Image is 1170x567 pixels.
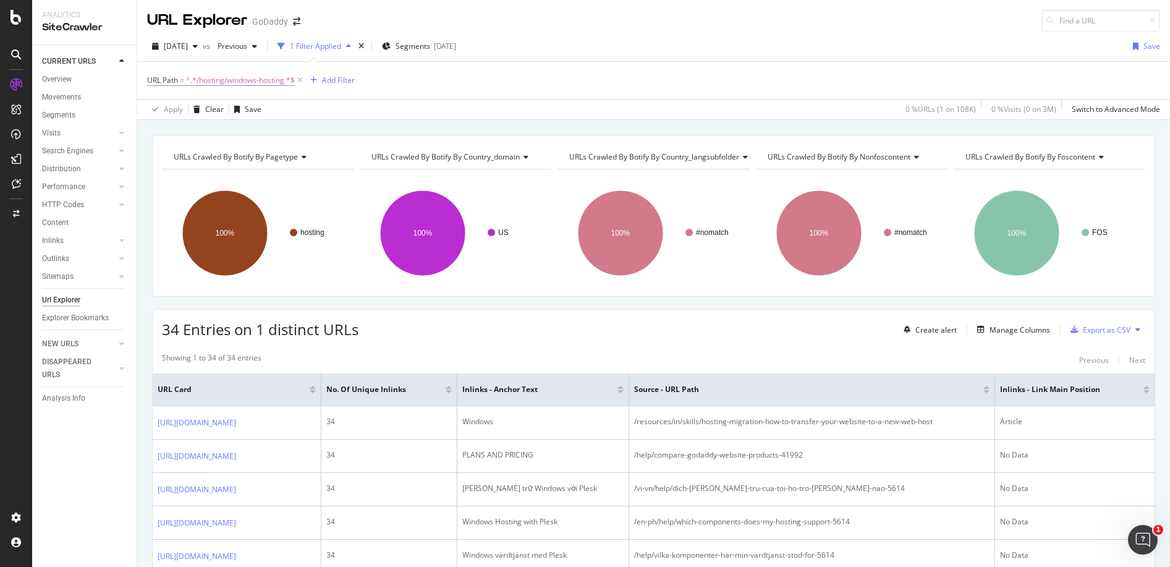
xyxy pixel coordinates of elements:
div: 34 [326,516,452,527]
text: FOS [1092,228,1108,237]
div: Analytics [42,10,127,20]
a: Performance [42,181,116,194]
div: [DATE] [434,41,456,51]
div: Manage Columns [990,325,1050,335]
div: Switch to Advanced Mode [1072,104,1160,114]
div: 34 [326,550,452,561]
button: Export as CSV [1066,320,1130,339]
div: No Data [1000,550,1150,561]
div: Save [245,104,261,114]
div: /help/vilka-komponenter-har-min-vardtjanst-stod-for-5614 [634,550,990,561]
button: Next [1129,352,1145,367]
svg: A chart. [360,179,551,287]
a: Overview [42,73,128,86]
h4: URLs Crawled By Botify By nonfoscontent [765,147,936,167]
input: Find a URL [1041,10,1160,32]
a: Sitemaps [42,270,116,283]
h4: URLs Crawled By Botify By country_langsubfolder [567,147,758,167]
text: 100% [216,229,235,237]
a: Search Engines [42,145,116,158]
div: /en-ph/help/which-components-does-my-hosting-support-5614 [634,516,990,527]
button: Previous [1079,352,1109,367]
button: Save [229,100,261,119]
a: Outlinks [42,252,116,265]
a: CURRENT URLS [42,55,116,68]
span: = [180,75,184,85]
text: #nomatch [894,228,927,237]
h4: URLs Crawled By Botify By country_domain [369,147,540,167]
div: 34 [326,416,452,427]
div: Content [42,216,69,229]
div: Windows Hosting with Plesk [462,516,624,527]
button: Apply [147,100,183,119]
div: PLANS AND PRICING [462,450,624,461]
div: Segments [42,109,75,122]
div: Showing 1 to 34 of 34 entries [162,352,261,367]
span: ^.*/hosting/windows-hosting.*$ [186,72,295,89]
text: 100% [413,229,433,237]
span: Segments [396,41,430,51]
a: Segments [42,109,128,122]
div: 34 [326,483,452,494]
button: Add Filter [305,73,355,88]
h4: URLs Crawled By Botify By foscontent [963,147,1134,167]
h4: URLs Crawled By Botify By pagetype [171,147,342,167]
button: Previous [213,36,262,56]
div: Previous [1079,355,1109,365]
div: /help/compare-godaddy-website-products-41992 [634,450,990,461]
svg: A chart. [557,179,749,287]
div: DISAPPEARED URLS [42,356,104,382]
a: [URL][DOMAIN_NAME] [158,550,236,563]
button: 1 Filter Applied [273,36,356,56]
svg: A chart. [756,179,947,287]
text: #nomatch [696,228,729,237]
span: URLs Crawled By Botify By foscontent [965,151,1095,162]
div: Movements [42,91,81,104]
div: Url Explorer [42,294,80,307]
text: hosting [300,228,324,237]
div: 0 % URLs ( 1 on 108K ) [905,104,976,114]
a: Content [42,216,128,229]
div: arrow-right-arrow-left [293,17,300,26]
div: Search Engines [42,145,93,158]
div: [PERSON_NAME] trữ Windows với Plesk [462,483,624,494]
div: Add Filter [322,75,355,85]
div: No Data [1000,516,1150,527]
span: URLs Crawled By Botify By nonfoscontent [768,151,910,162]
a: Url Explorer [42,294,128,307]
a: Distribution [42,163,116,176]
div: 34 [326,450,452,461]
div: Visits [42,127,61,140]
span: 1 [1153,525,1163,535]
a: [URL][DOMAIN_NAME] [158,450,236,463]
span: Source - URL Path [634,384,965,395]
div: /resources/in/skills/hosting-migration-how-to-transfer-your-website-to-a-new-web-host [634,416,990,427]
text: 100% [611,229,630,237]
div: No Data [1000,450,1150,461]
a: [URL][DOMAIN_NAME] [158,517,236,529]
a: [URL][DOMAIN_NAME] [158,417,236,429]
div: 1 Filter Applied [290,41,341,51]
button: [DATE] [147,36,203,56]
text: 100% [809,229,828,237]
text: 100% [1007,229,1026,237]
button: Switch to Advanced Mode [1067,100,1160,119]
text: US [498,228,509,237]
span: 2025 Sep. 7th [164,41,188,51]
span: URLs Crawled By Botify By pagetype [174,151,298,162]
div: Overview [42,73,72,86]
div: GoDaddy [252,15,288,28]
div: Next [1129,355,1145,365]
div: Export as CSV [1083,325,1130,335]
svg: A chart. [162,179,354,287]
a: HTTP Codes [42,198,116,211]
div: No Data [1000,483,1150,494]
div: SiteCrawler [42,20,127,35]
a: [URL][DOMAIN_NAME] [158,484,236,496]
div: Sitemaps [42,270,74,283]
span: URLs Crawled By Botify By country_domain [371,151,520,162]
div: Distribution [42,163,81,176]
a: Analysis Info [42,392,128,405]
a: Explorer Bookmarks [42,312,128,325]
